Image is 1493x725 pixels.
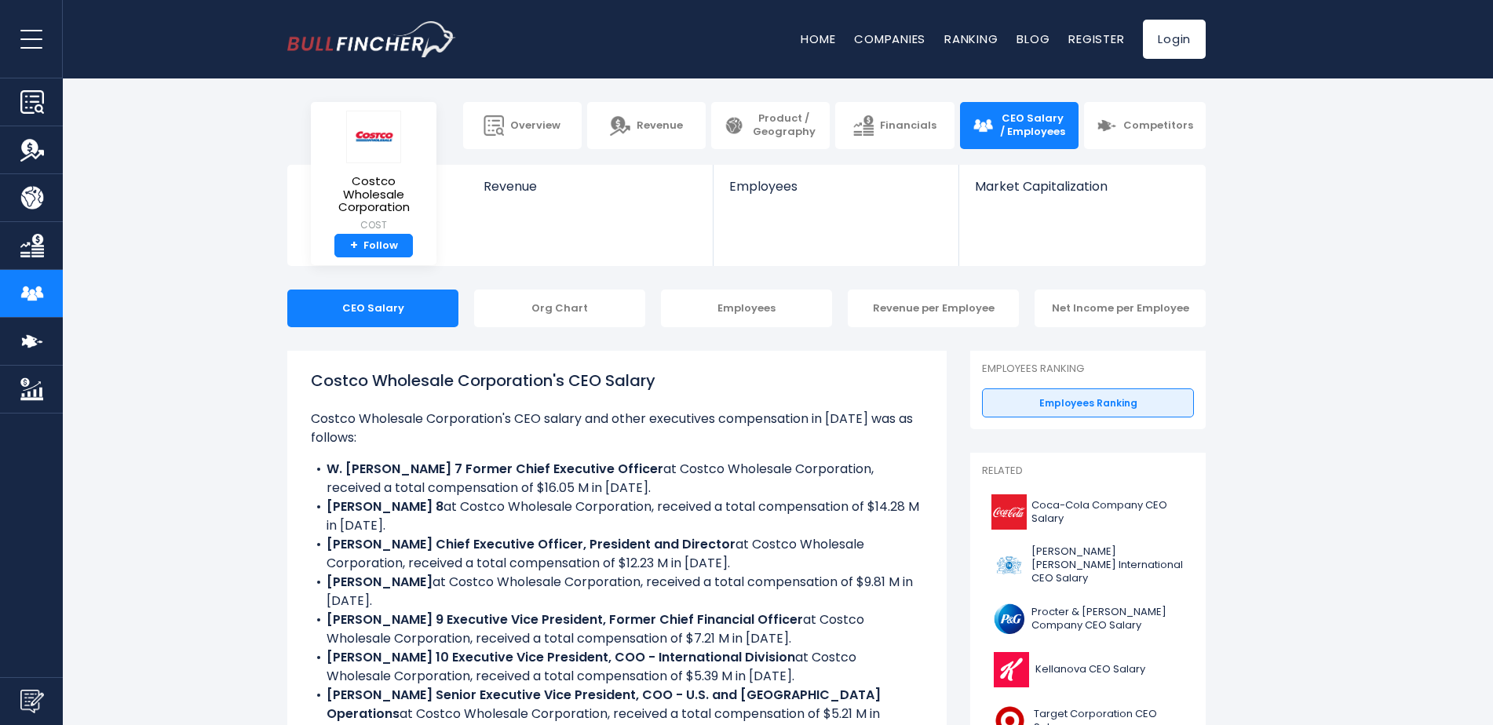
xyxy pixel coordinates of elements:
span: Market Capitalization [975,179,1188,194]
b: [PERSON_NAME] 8 [327,497,444,516]
p: Related [982,465,1194,478]
a: Coca-Cola Company CEO Salary [982,490,1194,534]
b: W. [PERSON_NAME] 7 Former Chief Executive Officer [327,460,663,478]
a: Overview [463,102,582,149]
a: Go to homepage [287,21,456,57]
span: Competitors [1123,119,1193,133]
span: Financials [880,119,936,133]
a: Login [1143,20,1206,59]
div: Employees [661,290,832,327]
a: Competitors [1084,102,1206,149]
a: Product / Geography [711,102,830,149]
a: Home [801,31,835,47]
li: at Costco Wholesale Corporation, received a total compensation of $5.39 M in [DATE]. [311,648,923,686]
span: Overview [510,119,560,133]
p: Costco Wholesale Corporation's CEO salary and other executives compensation in [DATE] was as foll... [311,410,923,447]
span: [PERSON_NAME] [PERSON_NAME] International CEO Salary [1031,545,1185,585]
li: at Costco Wholesale Corporation, received a total compensation of $9.81 M in [DATE]. [311,573,923,610]
a: Employees [714,165,958,220]
a: [PERSON_NAME] [PERSON_NAME] International CEO Salary [982,541,1194,589]
a: Kellanova CEO Salary [982,648,1194,691]
b: [PERSON_NAME] 10 Executive Vice President, COO - International Division [327,648,795,666]
span: Coca-Cola Company CEO Salary [1031,499,1185,526]
img: PM logo [991,548,1027,583]
small: COST [323,218,424,232]
li: at Costco Wholesale Corporation, received a total compensation of $12.23 M in [DATE]. [311,535,923,573]
b: [PERSON_NAME] [327,573,433,591]
strong: + [350,239,358,253]
a: CEO Salary / Employees [960,102,1079,149]
a: Ranking [944,31,998,47]
a: Companies [854,31,925,47]
img: PG logo [991,601,1027,636]
div: Org Chart [474,290,645,327]
a: Revenue [468,165,714,220]
li: at Costco Wholesale Corporation, received a total compensation of $16.05 M in [DATE]. [311,460,923,497]
a: Employees Ranking [982,388,1194,418]
h1: Costco Wholesale Corporation's CEO Salary [311,369,923,392]
span: Employees [729,179,942,194]
span: Procter & [PERSON_NAME] Company CEO Salary [1031,606,1185,632]
a: Register [1068,31,1124,47]
span: Product / Geography [750,112,817,139]
b: [PERSON_NAME] 9 Executive Vice President, Former Chief Financial Officer [327,610,803,628]
span: CEO Salary / Employees [999,112,1066,139]
span: Revenue [637,119,683,133]
b: [PERSON_NAME] Chief Executive Officer, President and Director [327,535,736,553]
div: CEO Salary [287,290,458,327]
div: Net Income per Employee [1035,290,1206,327]
span: Costco Wholesale Corporation [323,175,424,214]
a: Financials [835,102,954,149]
span: Kellanova CEO Salary [1035,663,1145,676]
li: at Costco Wholesale Corporation, received a total compensation of $7.21 M in [DATE]. [311,610,923,648]
a: Revenue [587,102,706,149]
li: at Costco Wholesale Corporation, received a total compensation of $14.28 M in [DATE]. [311,497,923,535]
a: Costco Wholesale Corporation COST [323,110,425,234]
p: Employees Ranking [982,362,1194,376]
a: Procter & [PERSON_NAME] Company CEO Salary [982,597,1194,640]
b: [PERSON_NAME] Senior Executive Vice President, COO - U.S. and [GEOGRAPHIC_DATA] Operations [327,686,881,723]
span: Revenue [484,179,698,194]
div: Revenue per Employee [848,290,1019,327]
a: +Follow [334,234,413,258]
img: KO logo [991,494,1027,530]
img: bullfincher logo [287,21,456,57]
img: K logo [991,652,1031,687]
a: Blog [1017,31,1049,47]
a: Market Capitalization [959,165,1204,220]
